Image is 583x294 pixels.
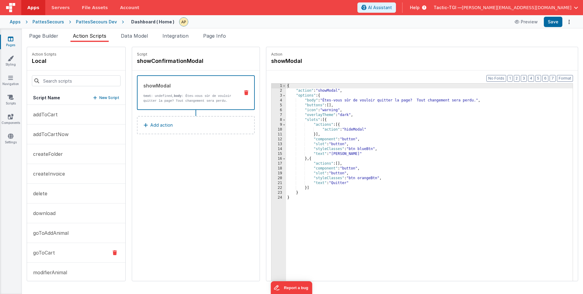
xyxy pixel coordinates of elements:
[27,203,125,223] button: download
[271,57,362,65] h4: showModal
[29,33,58,39] span: Page Builder
[29,111,58,118] p: addToCart
[542,75,548,82] button: 6
[27,243,125,263] button: goToCart
[271,88,286,93] div: 2
[150,121,173,129] p: Add action
[271,176,286,181] div: 20
[271,190,286,195] div: 23
[271,147,286,152] div: 14
[27,5,39,11] span: Apps
[271,93,286,98] div: 3
[271,137,286,142] div: 12
[271,161,286,166] div: 17
[565,18,573,26] button: Options
[29,269,67,276] p: modifierAnimal
[162,33,189,39] span: Integration
[27,144,125,164] button: createFolder
[51,5,70,11] span: Servers
[27,105,125,125] button: addToCart
[93,95,119,101] button: New Script
[137,52,255,57] p: Script
[271,132,286,137] div: 11
[143,94,151,98] strong: text
[271,152,286,156] div: 15
[27,184,125,203] button: delete
[27,125,125,144] button: addToCartNow
[357,2,396,13] button: AI Assistant
[271,186,286,190] div: 22
[511,17,541,27] button: Preview
[32,19,64,25] div: PattesSecours
[10,19,21,25] div: Apps
[99,95,119,101] p: New Script
[76,19,117,25] div: PattesSecours Dev
[82,5,108,11] span: File Assets
[486,75,506,82] button: No Folds
[131,19,174,24] h4: Dashboard ( Home )
[557,75,573,82] button: Format
[137,57,228,65] h4: showConfirmationModal
[143,94,235,103] p: : undefined, : Êtes-vous sûr de vouloir quitter la page? Tout changement sera perdu.
[410,5,420,11] span: Help
[33,95,60,101] h5: Script Name
[271,166,286,171] div: 18
[544,17,562,27] button: Save
[143,82,235,89] div: showModal
[462,5,571,11] span: [PERSON_NAME][EMAIL_ADDRESS][DOMAIN_NAME]
[507,75,513,82] button: 1
[29,229,69,237] p: goToAddAnimal
[535,75,541,82] button: 5
[528,75,534,82] button: 4
[271,108,286,113] div: 6
[121,33,148,39] span: Data Model
[137,116,255,134] button: Add action
[29,249,55,256] p: goToCart
[550,75,556,82] button: 7
[271,195,286,200] div: 24
[271,103,286,108] div: 5
[271,122,286,127] div: 9
[27,164,125,184] button: createInvoice
[29,131,69,138] p: addToCartNow
[434,5,462,11] span: Tactic-TGI —
[271,156,286,161] div: 16
[271,52,573,57] p: Action
[521,75,527,82] button: 3
[514,75,520,82] button: 2
[32,57,56,65] h4: local
[271,127,286,132] div: 10
[271,98,286,103] div: 4
[27,263,125,282] button: modifierAnimal
[29,210,56,217] p: download
[368,5,392,11] span: AI Assistant
[29,170,65,177] p: createInvoice
[271,281,312,294] iframe: Marker.io feedback button
[271,181,286,186] div: 21
[179,18,188,26] img: c78abd8586fb0502950fd3f28e86ae42
[27,223,125,243] button: goToAddAnimal
[271,171,286,176] div: 19
[29,190,47,197] p: delete
[434,5,578,11] button: Tactic-TGI — [PERSON_NAME][EMAIL_ADDRESS][DOMAIN_NAME]
[174,94,182,98] strong: body
[29,150,63,158] p: createFolder
[271,84,286,88] div: 1
[73,33,106,39] span: Action Scripts
[271,142,286,147] div: 13
[32,75,121,86] input: Search scripts
[203,33,226,39] span: Page Info
[32,52,56,57] p: Action Scripts
[271,118,286,122] div: 8
[271,113,286,118] div: 7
